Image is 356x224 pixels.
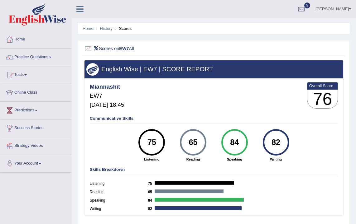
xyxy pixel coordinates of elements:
a: Practice Questions [0,49,71,64]
a: Strategy Videos [0,137,71,153]
a: Your Account [0,155,71,170]
strong: Speaking [216,157,253,162]
div: 82 [266,131,286,154]
b: 82 [148,207,155,211]
span: 5 [304,2,310,8]
b: 65 [148,190,155,194]
h3: 76 [307,90,338,109]
a: Success Stories [0,119,71,135]
b: EW7 [119,46,129,51]
a: Tests [0,66,71,82]
div: 75 [142,131,161,154]
a: Home [0,31,71,46]
h4: Skills Breakdown [90,167,338,172]
div: 84 [225,131,244,154]
h3: English Wise | EW7 | SCORE REPORT [86,66,341,72]
b: 84 [148,198,155,203]
h5: [DATE] 18:45 [90,102,124,108]
h4: Communicative Skills [90,116,338,121]
b: Overall Score [309,83,336,88]
a: Predictions [0,102,71,117]
div: 65 [183,131,203,154]
label: Listening [90,181,148,187]
label: Speaking [90,198,148,203]
h2: Scores on All [84,45,245,53]
a: Home [83,26,94,31]
li: Scores [114,26,132,31]
b: 75 [148,181,155,186]
h4: Miannashit [90,84,124,90]
strong: Reading [175,157,211,162]
label: Reading [90,189,148,195]
a: History [100,26,113,31]
strong: Writing [258,157,294,162]
img: wings.png [86,63,99,76]
h5: EW7 [90,93,124,99]
a: Online Class [0,84,71,100]
strong: Listening [134,157,170,162]
label: Writing [90,206,148,212]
